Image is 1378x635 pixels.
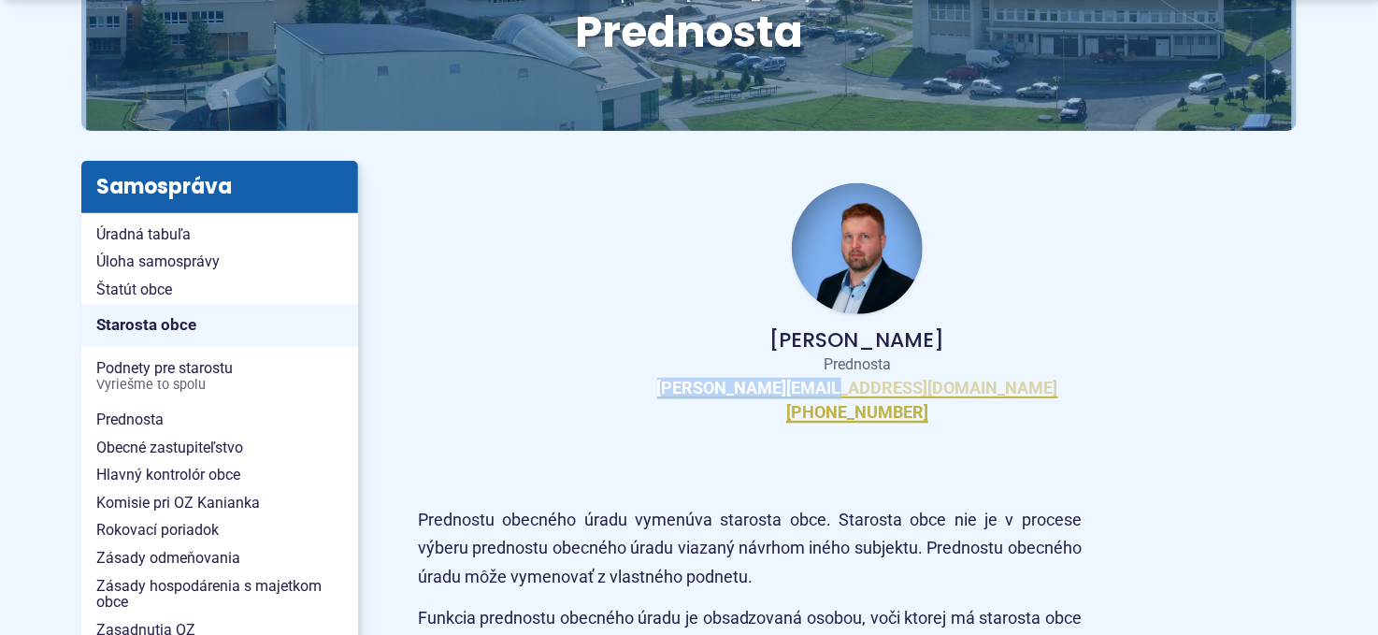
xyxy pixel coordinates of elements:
a: Podnety pre starostuVyriešme to spolu [81,354,358,398]
span: Zásady hospodárenia s majetkom obce [96,572,343,616]
span: Komisie pri OZ Kanianka [96,489,343,517]
h3: Samospráva [81,161,358,213]
span: Zásady odmeňovania [96,544,343,572]
a: [PHONE_NUMBER] [786,402,928,424]
p: [PERSON_NAME] [448,329,1267,352]
span: Hlavný kontrolór obce [96,461,343,489]
a: Starosta obce [81,304,358,347]
span: Obecné zastupiteľstvo [96,434,343,462]
a: Rokovací poriadok [81,516,358,544]
p: Prednosta [448,355,1267,374]
span: Úradná tabuľa [96,221,343,249]
span: Prednosta [96,406,343,434]
a: Úloha samosprávy [81,248,358,276]
span: Úloha samosprávy [96,248,343,276]
a: Komisie pri OZ Kanianka [81,489,358,517]
span: Vyriešme to spolu [96,378,343,393]
span: Prednosta [575,2,803,62]
a: [PERSON_NAME][EMAIL_ADDRESS][DOMAIN_NAME] [657,378,1058,399]
span: Podnety pre starostu [96,354,343,398]
a: Hlavný kontrolór obce [81,461,358,489]
a: Zásady odmeňovania [81,544,358,572]
a: Zásady hospodárenia s majetkom obce [81,572,358,616]
span: Štatút obce [96,276,343,304]
a: Úradná tabuľa [81,221,358,249]
a: Obecné zastupiteľstvo [81,434,358,462]
p: Prednostu obecného úradu vymenúva starosta obce. Starosta obce nie je v procese výberu prednostu ... [418,506,1082,592]
a: Prednosta [81,406,358,434]
span: Rokovací poriadok [96,516,343,544]
span: Starosta obce [96,310,343,339]
a: Štatút obce [81,276,358,304]
img: Fotka - prednosta obecného úradu [792,183,923,314]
